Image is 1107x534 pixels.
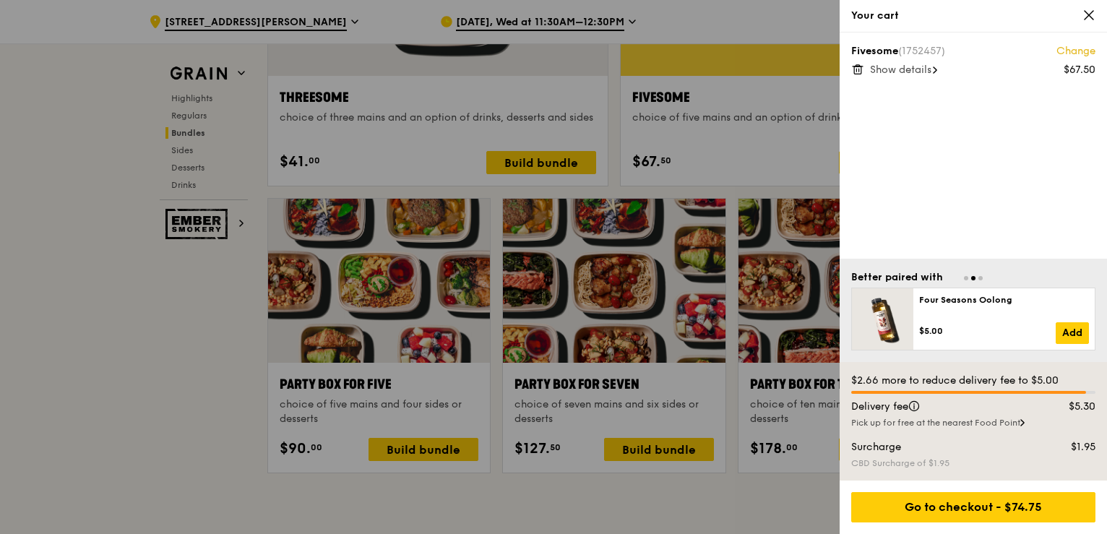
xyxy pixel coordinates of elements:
span: Go to slide 1 [964,276,968,280]
div: $1.95 [1039,440,1105,455]
span: Go to slide 2 [971,276,975,280]
div: Fivesome [851,44,1095,59]
div: Your cart [851,9,1095,23]
div: Go to checkout - $74.75 [851,492,1095,522]
div: $5.00 [919,325,1056,337]
div: Surcharge [843,440,1039,455]
span: Go to slide 3 [978,276,983,280]
div: $5.30 [1039,400,1105,414]
div: Four Seasons Oolong [919,294,1089,306]
div: Pick up for free at the nearest Food Point [851,417,1095,429]
div: $67.50 [1064,63,1095,77]
div: $2.66 more to reduce delivery fee to $5.00 [851,374,1095,388]
div: Delivery fee [843,400,1039,414]
a: Add [1056,322,1089,344]
span: Show details [870,64,931,76]
div: Better paired with [851,270,943,285]
div: CBD Surcharge of $1.95 [851,457,1095,469]
a: Change [1056,44,1095,59]
span: (1752457) [898,45,945,57]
